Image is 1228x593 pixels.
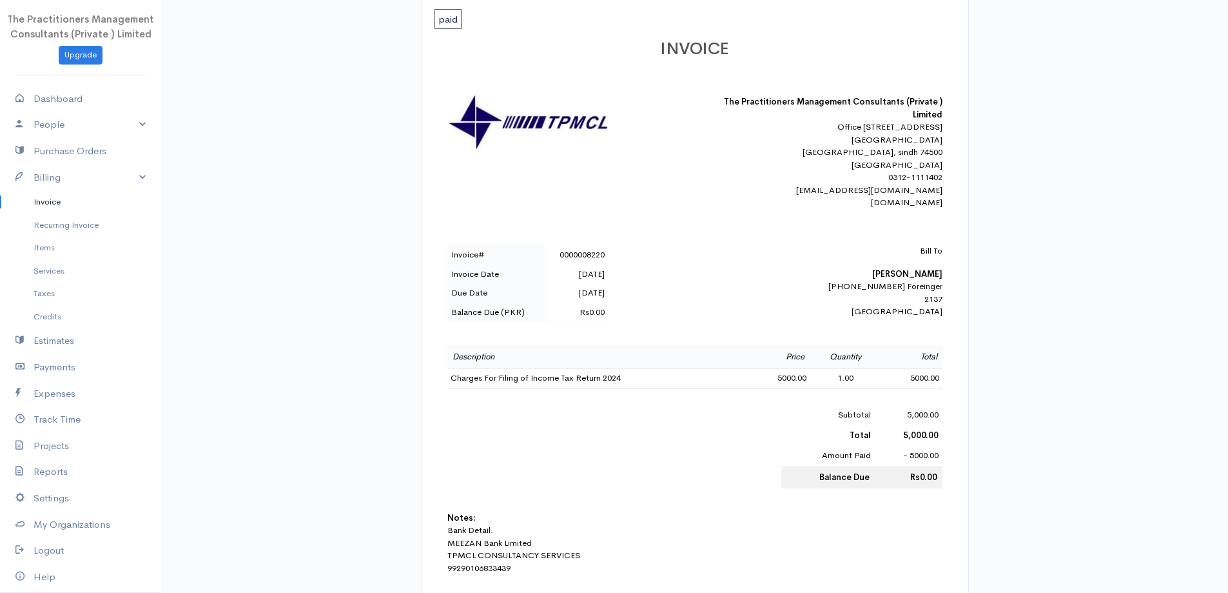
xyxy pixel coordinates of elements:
[875,445,942,466] td: - 5000.00
[781,466,875,489] td: Balance Due
[7,13,154,40] span: The Practitioners Management Consultants (Private ) Limited
[810,368,881,388] td: 1.00
[545,303,608,322] td: Rs0.00
[724,96,942,120] b: The Practitioners Management Consultants (Private ) Limited
[447,245,545,265] td: Invoice#
[447,512,476,523] b: Notes:
[881,368,942,388] td: 5000.00
[749,345,810,368] td: Price
[717,121,942,209] div: Office [STREET_ADDRESS] [GEOGRAPHIC_DATA] [GEOGRAPHIC_DATA], sindh 74500 [GEOGRAPHIC_DATA] 0312-1...
[875,466,942,489] td: Rs0.00
[59,46,102,65] a: Upgrade
[447,303,545,322] td: Balance Due (PKR)
[903,430,939,441] b: 5,000.00
[810,345,881,368] td: Quantity
[447,345,750,368] td: Description
[850,430,871,441] b: Total
[447,40,942,59] h1: INVOICE
[447,368,750,388] td: Charges For Filing of Income Tax Return 2024
[872,268,942,279] b: [PERSON_NAME]
[447,95,609,150] img: logo-30862.jpg
[881,345,942,368] td: Total
[434,9,462,29] span: paid
[875,405,942,425] td: 5,000.00
[447,283,545,303] td: Due Date
[749,368,810,388] td: 5000.00
[545,283,608,303] td: [DATE]
[781,445,875,466] td: Amount Paid
[717,245,942,318] div: [PHONE_NUMBER] Foreinger 2137 [GEOGRAPHIC_DATA]
[545,245,608,265] td: 0000008220
[447,265,545,284] td: Invoice Date
[717,245,942,257] p: Bill To
[545,265,608,284] td: [DATE]
[781,405,875,425] td: Subtotal
[447,524,942,574] p: Bank Detail: MEEZAN Bank Limited TPMCL CONSULTANCY SERVICES 99290106833439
